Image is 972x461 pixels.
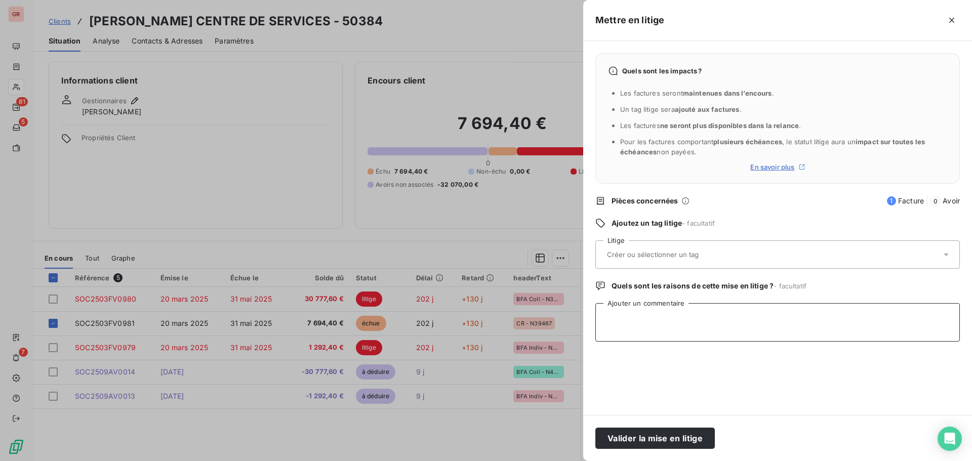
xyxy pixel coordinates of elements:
[612,281,774,290] span: Quels sont les raisons de cette mise en litige ?
[608,163,947,171] a: En savoir plus
[675,105,740,113] span: ajouté aux factures
[612,196,678,206] span: Pièces concernées
[774,282,806,290] span: - facultatif
[595,428,715,449] button: Valider la mise en litige
[750,163,794,171] span: En savoir plus
[622,67,702,75] span: Quels sont les impacts ?
[595,13,664,27] h5: Mettre en litige
[620,105,742,113] span: Un tag litige sera .
[930,196,941,205] span: 0
[620,121,801,130] span: Les factures .
[713,138,782,146] span: plusieurs échéances
[887,196,896,205] span: 1
[682,219,715,227] span: - facultatif
[612,219,682,227] span: Ajoutez un tag litige
[620,138,925,156] span: Pour les factures comportant , le statut litige aura un non payées.
[606,250,753,259] input: Créer ou sélectionner un tag
[887,196,960,206] span: Facture Avoir
[683,89,772,97] span: maintenues dans l’encours
[660,121,799,130] span: ne seront plus disponibles dans la relance
[938,427,962,451] div: Open Intercom Messenger
[620,89,774,97] span: Les factures seront .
